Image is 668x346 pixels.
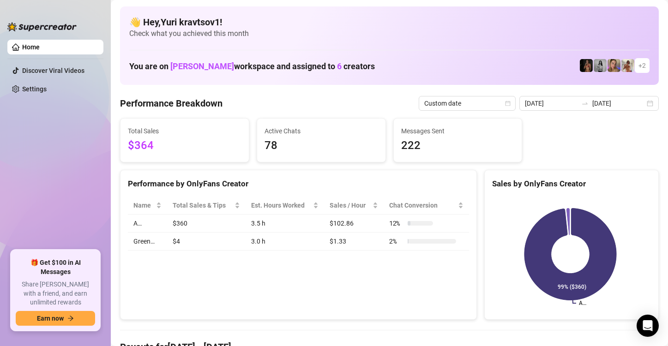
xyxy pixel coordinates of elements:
[389,218,404,228] span: 12 %
[16,280,95,307] span: Share [PERSON_NAME] with a friend, and earn unlimited rewards
[22,67,84,74] a: Discover Viral Videos
[16,311,95,326] button: Earn nowarrow-right
[246,233,324,251] td: 3.0 h
[128,197,167,215] th: Name
[22,43,40,51] a: Home
[424,96,510,110] span: Custom date
[16,258,95,276] span: 🎁 Get $100 in AI Messages
[621,59,634,72] img: Green
[401,126,515,136] span: Messages Sent
[401,137,515,155] span: 222
[167,233,245,251] td: $4
[173,200,232,210] span: Total Sales & Tips
[608,59,620,72] img: Cherry
[594,59,607,72] img: A
[525,98,578,108] input: Start date
[384,197,469,215] th: Chat Conversion
[638,60,646,71] span: + 2
[167,215,245,233] td: $360
[580,59,593,72] img: D
[67,315,74,322] span: arrow-right
[128,126,241,136] span: Total Sales
[246,215,324,233] td: 3.5 h
[592,98,645,108] input: End date
[170,61,234,71] span: [PERSON_NAME]
[337,61,342,71] span: 6
[120,97,223,110] h4: Performance Breakdown
[128,178,469,190] div: Performance by OnlyFans Creator
[324,197,384,215] th: Sales / Hour
[324,233,384,251] td: $1.33
[22,85,47,93] a: Settings
[389,200,456,210] span: Chat Conversion
[389,236,404,246] span: 2 %
[37,315,64,322] span: Earn now
[324,215,384,233] td: $102.86
[492,178,651,190] div: Sales by OnlyFans Creator
[7,22,77,31] img: logo-BBDzfeDw.svg
[637,315,659,337] div: Open Intercom Messenger
[128,233,167,251] td: Green…
[128,137,241,155] span: $364
[505,101,511,106] span: calendar
[129,29,650,39] span: Check what you achieved this month
[579,300,586,307] text: A…
[133,200,154,210] span: Name
[129,16,650,29] h4: 👋 Hey, Yuri kravtsov1 !
[251,200,311,210] div: Est. Hours Worked
[265,126,378,136] span: Active Chats
[129,61,375,72] h1: You are on workspace and assigned to creators
[265,137,378,155] span: 78
[581,100,589,107] span: swap-right
[167,197,245,215] th: Total Sales & Tips
[581,100,589,107] span: to
[128,215,167,233] td: A…
[330,200,371,210] span: Sales / Hour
